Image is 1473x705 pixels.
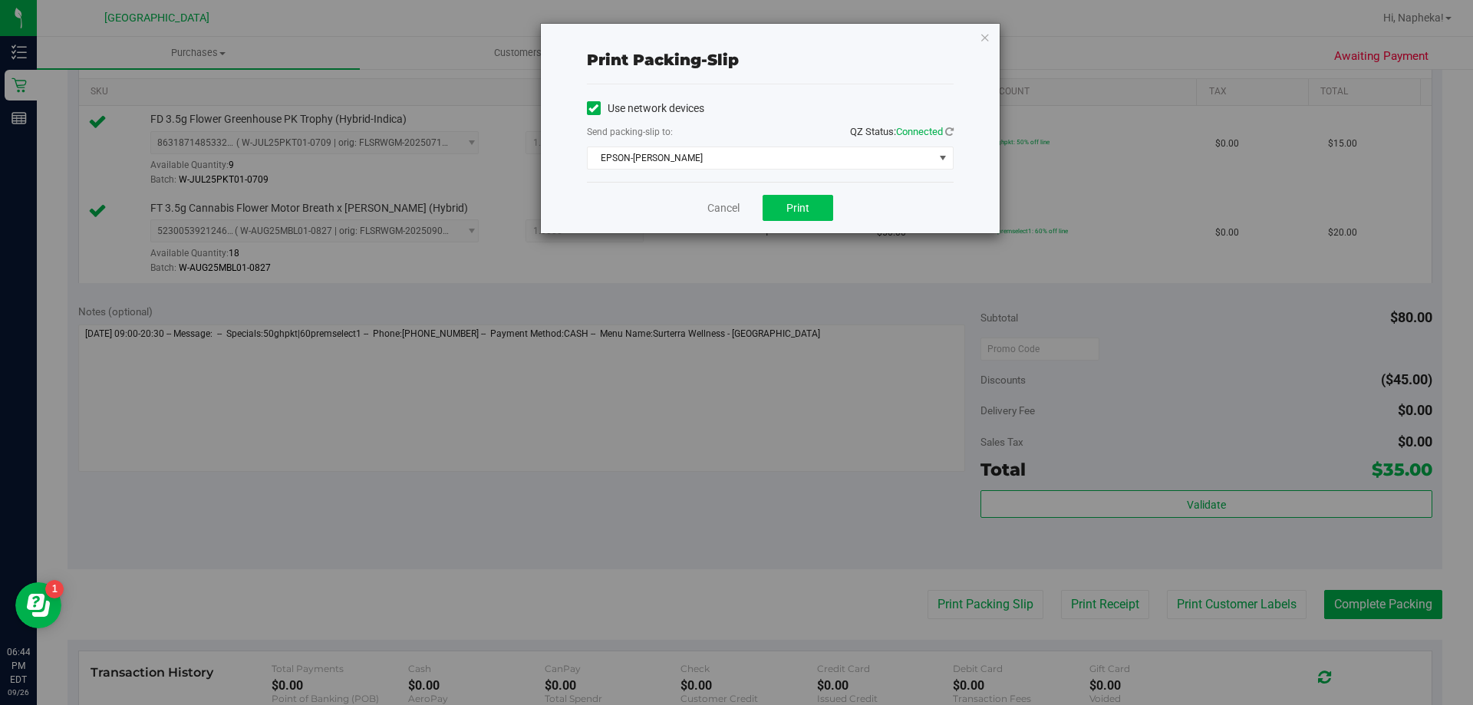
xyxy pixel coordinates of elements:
a: Cancel [707,200,740,216]
span: select [933,147,952,169]
span: Print packing-slip [587,51,739,69]
span: Connected [896,126,943,137]
span: QZ Status: [850,126,954,137]
iframe: Resource center [15,582,61,628]
label: Use network devices [587,100,704,117]
label: Send packing-slip to: [587,125,673,139]
span: Print [786,202,809,214]
iframe: Resource center unread badge [45,580,64,598]
span: EPSON-[PERSON_NAME] [588,147,934,169]
button: Print [763,195,833,221]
